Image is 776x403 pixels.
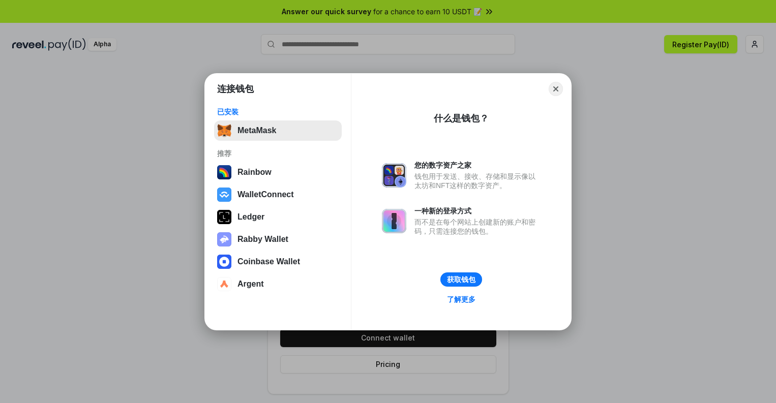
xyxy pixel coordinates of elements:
div: MetaMask [237,126,276,135]
div: Rabby Wallet [237,235,288,244]
div: 了解更多 [447,295,475,304]
div: Rainbow [237,168,272,177]
img: svg+xml,%3Csvg%20xmlns%3D%22http%3A%2F%2Fwww.w3.org%2F2000%2Fsvg%22%20fill%3D%22none%22%20viewBox... [382,209,406,233]
div: 一种新的登录方式 [414,206,541,215]
div: 已安装 [217,107,339,116]
div: Argent [237,280,264,289]
a: 了解更多 [441,293,482,306]
button: Ledger [214,207,342,227]
button: MetaMask [214,120,342,141]
img: svg+xml,%3Csvg%20width%3D%22120%22%20height%3D%22120%22%20viewBox%3D%220%200%20120%20120%22%20fil... [217,165,231,179]
div: 而不是在每个网站上创建新的账户和密码，只需连接您的钱包。 [414,218,541,236]
img: svg+xml,%3Csvg%20xmlns%3D%22http%3A%2F%2Fwww.w3.org%2F2000%2Fsvg%22%20fill%3D%22none%22%20viewBox... [217,232,231,246]
button: Argent [214,274,342,294]
div: WalletConnect [237,190,294,199]
div: Coinbase Wallet [237,257,300,266]
img: svg+xml,%3Csvg%20width%3D%2228%22%20height%3D%2228%22%20viewBox%3D%220%200%2028%2028%22%20fill%3D... [217,277,231,291]
button: Rainbow [214,162,342,182]
div: 获取钱包 [447,275,475,284]
div: 钱包用于发送、接收、存储和显示像以太坊和NFT这样的数字资产。 [414,172,541,190]
img: svg+xml,%3Csvg%20xmlns%3D%22http%3A%2F%2Fwww.w3.org%2F2000%2Fsvg%22%20fill%3D%22none%22%20viewBox... [382,163,406,188]
div: 什么是钱包？ [434,112,489,125]
h1: 连接钱包 [217,83,254,95]
img: svg+xml,%3Csvg%20xmlns%3D%22http%3A%2F%2Fwww.w3.org%2F2000%2Fsvg%22%20width%3D%2228%22%20height%3... [217,210,231,224]
button: Close [549,82,563,96]
div: 您的数字资产之家 [414,161,541,170]
img: svg+xml,%3Csvg%20fill%3D%22none%22%20height%3D%2233%22%20viewBox%3D%220%200%2035%2033%22%20width%... [217,123,231,138]
img: svg+xml,%3Csvg%20width%3D%2228%22%20height%3D%2228%22%20viewBox%3D%220%200%2028%2028%22%20fill%3D... [217,255,231,269]
div: Ledger [237,212,264,222]
button: Rabby Wallet [214,229,342,250]
img: svg+xml,%3Csvg%20width%3D%2228%22%20height%3D%2228%22%20viewBox%3D%220%200%2028%2028%22%20fill%3D... [217,188,231,202]
button: WalletConnect [214,184,342,205]
div: 推荐 [217,149,339,158]
button: 获取钱包 [440,272,482,287]
button: Coinbase Wallet [214,252,342,272]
